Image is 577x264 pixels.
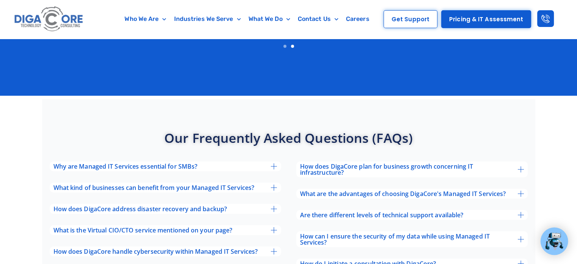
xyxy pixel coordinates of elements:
span: How does DigaCore address disaster recovery and backup? [53,206,227,212]
span: What is the Virtual CIO/CTO service mentioned on your page? [53,227,233,233]
a: Pricing & IT Assessment [441,10,531,28]
a: What We Do [245,10,294,28]
a: Get Support [384,10,437,28]
span: How does DigaCore handle cybersecurity within Managed IT Services? [53,248,258,255]
span: Go to slide 2 [291,45,294,48]
span: Go to slide 1 [283,45,286,48]
a: Careers [342,10,373,28]
span: How can I ensure the security of my data while using Managed IT Services? [300,233,518,245]
a: Contact Us [294,10,342,28]
span: What are the advantages of choosing DigaCore's Managed IT Services? [300,191,506,197]
span: Pricing & IT Assessment [449,16,523,22]
nav: Menu [116,10,378,28]
span: What kind of businesses can benefit from your Managed IT Services? [53,185,255,191]
span: How does DigaCore plan for business growth concerning IT infrastructure? [300,163,518,175]
span: Are there different levels of technical support available? [300,212,464,218]
span: Get Support [391,16,429,22]
span: Why are Managed IT Services essential for SMBs? [53,163,198,169]
img: Digacore logo 1 [13,4,85,35]
a: Who We Are [121,10,170,28]
a: Industries We Serve [170,10,245,28]
h4: Our frequently asked questions (FAQs)​ [164,130,413,146]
